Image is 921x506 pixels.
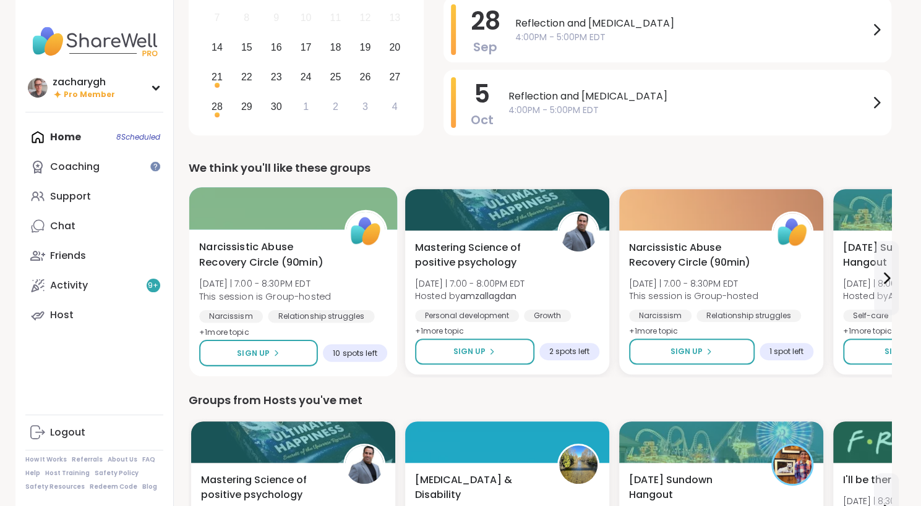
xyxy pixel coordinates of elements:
span: [DATE] | 7:00 - 8:30PM EDT [629,277,758,290]
span: Sign Up [885,346,917,357]
div: zacharygh [53,75,115,89]
div: Host [50,308,74,322]
span: Reflection and [MEDICAL_DATA] [508,89,869,104]
a: Coaching [25,152,163,182]
div: Logout [50,426,85,439]
span: 10 spots left [333,348,377,358]
img: amzallagdan [559,213,598,251]
div: Choose Friday, October 3rd, 2025 [352,93,379,120]
div: 13 [389,9,400,26]
div: 17 [301,39,312,56]
a: Safety Policy [95,469,139,478]
b: amzallagdan [460,290,516,302]
div: Relationship struggles [696,310,801,322]
span: [MEDICAL_DATA] & Disability [415,473,544,502]
div: Choose Sunday, September 21st, 2025 [204,64,231,90]
div: 1 [303,98,309,115]
span: Narcissistic Abuse Recovery Circle (90min) [199,240,330,270]
div: 23 [271,69,282,85]
div: Choose Saturday, September 27th, 2025 [382,64,408,90]
div: 25 [330,69,341,85]
button: Sign Up [199,340,318,366]
span: 2 spots left [549,347,589,356]
div: Choose Wednesday, September 24th, 2025 [293,64,319,90]
div: Not available Friday, September 12th, 2025 [352,5,379,32]
a: Referrals [72,455,103,464]
div: 3 [362,98,368,115]
div: 2 [333,98,338,115]
img: amzallagdan [345,445,383,484]
div: Choose Tuesday, September 16th, 2025 [263,35,289,61]
span: This session is Group-hosted [629,290,758,302]
a: Redeem Code [90,483,137,491]
div: 11 [330,9,341,26]
div: Not available Tuesday, September 9th, 2025 [263,5,289,32]
div: 4 [392,98,398,115]
div: Groups from Hosts you've met [189,392,891,409]
div: Choose Friday, September 26th, 2025 [352,64,379,90]
div: 30 [271,98,282,115]
span: [DATE] | 7:00 - 8:00PM EDT [415,277,525,290]
img: ShareWell Nav Logo [25,20,163,63]
span: 1 spot left [769,347,803,356]
div: 10 [301,9,312,26]
div: Support [50,190,91,203]
div: Choose Saturday, September 20th, 2025 [382,35,408,61]
div: Choose Wednesday, September 17th, 2025 [293,35,319,61]
div: Coaching [50,160,100,174]
div: 27 [389,69,400,85]
div: 18 [330,39,341,56]
a: Help [25,469,40,478]
a: Support [25,182,163,211]
a: Logout [25,418,163,447]
div: Self-care [843,310,898,322]
div: Choose Monday, September 22nd, 2025 [233,64,260,90]
a: Activity9+ [25,271,163,300]
a: Chat [25,211,163,241]
div: Growth [524,310,571,322]
div: 14 [212,39,223,56]
span: 4:00PM - 5:00PM EDT [515,31,869,44]
div: 28 [212,98,223,115]
a: How It Works [25,455,67,464]
span: Reflection and [MEDICAL_DATA] [515,16,869,31]
a: FAQ [142,455,155,464]
a: About Us [108,455,137,464]
div: Not available Sunday, September 7th, 2025 [204,5,231,32]
img: GordonJD [559,445,598,484]
div: Choose Monday, September 15th, 2025 [233,35,260,61]
div: 22 [241,69,252,85]
div: Choose Sunday, September 28th, 2025 [204,93,231,120]
div: 20 [389,39,400,56]
span: Mastering Science of positive psychology [201,473,330,502]
div: Choose Monday, September 29th, 2025 [233,93,260,120]
div: Chat [50,219,75,233]
div: 8 [244,9,249,26]
div: Activity [50,279,88,292]
img: AmberWolffWizard [773,445,812,484]
div: Choose Tuesday, September 23rd, 2025 [263,64,289,90]
span: This session is Group-hosted [199,290,331,302]
div: 19 [359,39,371,56]
span: 4:00PM - 5:00PM EDT [508,104,869,117]
span: Sign Up [670,346,703,357]
div: Choose Sunday, September 14th, 2025 [204,35,231,61]
div: Relationship struggles [268,310,374,323]
div: Narcissism [199,310,263,323]
span: Sign Up [237,347,270,358]
span: 28 [471,4,500,38]
span: Hosted by [415,290,525,302]
div: Choose Friday, September 19th, 2025 [352,35,379,61]
div: Choose Tuesday, September 30th, 2025 [263,93,289,120]
div: Not available Thursday, September 11th, 2025 [322,5,349,32]
span: 5 [474,77,490,111]
div: Choose Thursday, September 18th, 2025 [322,35,349,61]
div: 26 [359,69,371,85]
img: ShareWell [346,212,385,251]
div: 29 [241,98,252,115]
div: Not available Saturday, September 13th, 2025 [382,5,408,32]
div: 15 [241,39,252,56]
div: 16 [271,39,282,56]
div: 24 [301,69,312,85]
div: 12 [359,9,371,26]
